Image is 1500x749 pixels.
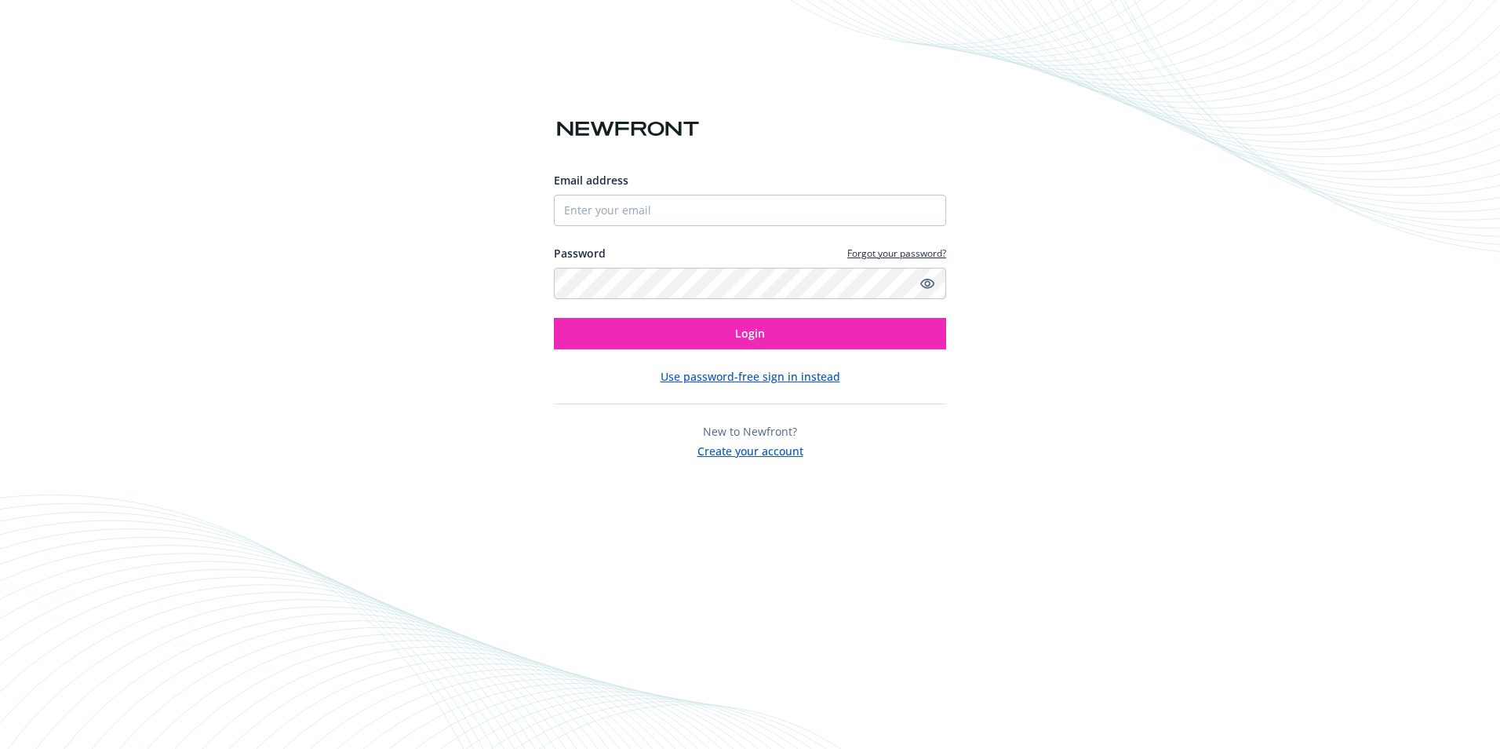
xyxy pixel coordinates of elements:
[703,424,797,439] span: New to Newfront?
[554,115,702,143] img: Newfront logo
[918,274,937,293] a: Show password
[554,195,946,226] input: Enter your email
[847,247,946,260] a: Forgot your password?
[554,268,946,299] input: Enter your password
[661,368,840,385] button: Use password-free sign in instead
[554,318,946,349] button: Login
[554,173,628,188] span: Email address
[735,326,765,341] span: Login
[554,245,606,261] label: Password
[697,440,803,459] button: Create your account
